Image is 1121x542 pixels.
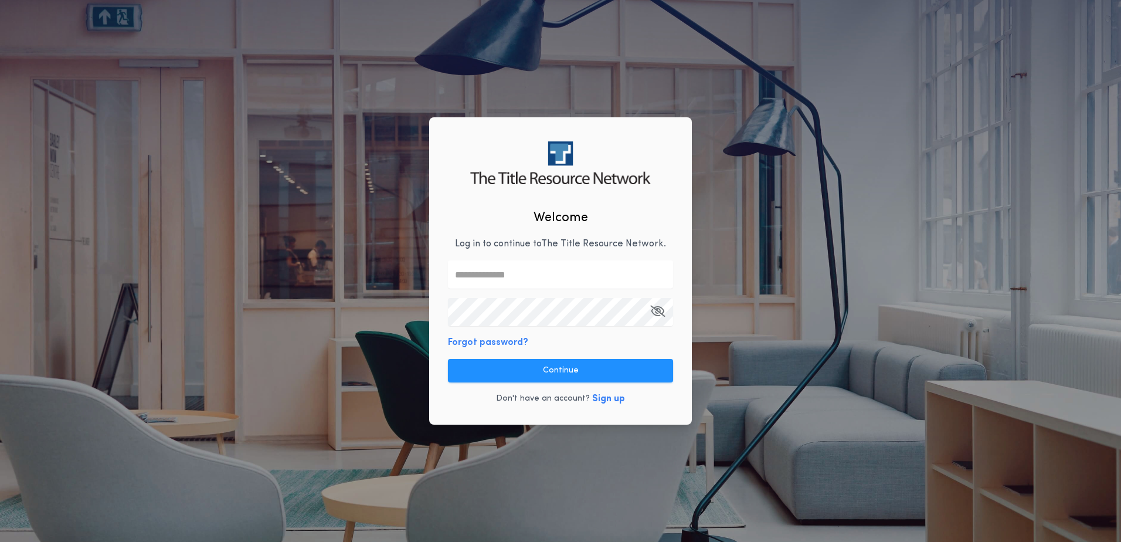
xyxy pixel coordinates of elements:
[470,141,650,184] img: logo
[534,208,588,228] h2: Welcome
[448,336,528,350] button: Forgot password?
[448,359,673,382] button: Continue
[455,237,666,251] p: Log in to continue to The Title Resource Network .
[496,393,590,405] p: Don't have an account?
[592,392,625,406] button: Sign up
